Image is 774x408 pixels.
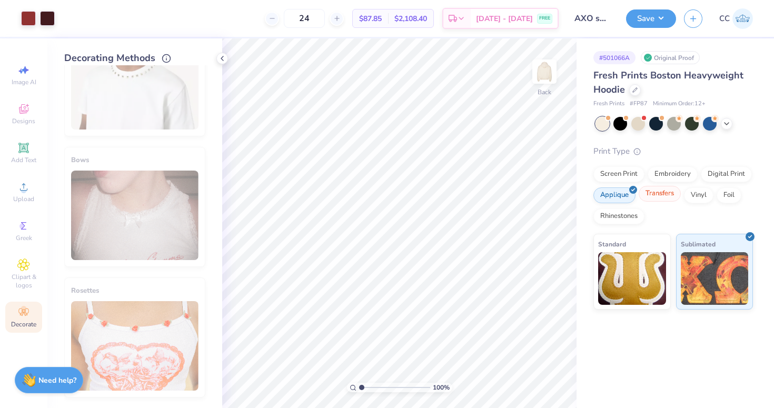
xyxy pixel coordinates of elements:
[11,320,36,329] span: Decorate
[719,13,730,25] span: CC
[5,273,42,290] span: Clipart & logos
[719,8,753,29] a: CC
[359,13,382,24] span: $87.85
[717,187,741,203] div: Foil
[598,252,666,305] img: Standard
[732,8,753,29] img: Cori Cochran
[681,252,749,305] img: Sublimated
[701,166,752,182] div: Digital Print
[12,117,35,125] span: Designs
[16,234,32,242] span: Greek
[598,238,626,250] span: Standard
[12,78,36,86] span: Image AI
[639,186,681,202] div: Transfers
[681,238,716,250] span: Sublimated
[64,51,205,65] div: Decorating Methods
[653,99,706,108] span: Minimum Order: 12 +
[476,13,533,24] span: [DATE] - [DATE]
[593,187,636,203] div: Applique
[38,375,76,385] strong: Need help?
[593,208,644,224] div: Rhinestones
[13,195,34,203] span: Upload
[567,8,618,29] input: Untitled Design
[394,13,427,24] span: $2,108.40
[593,166,644,182] div: Screen Print
[433,383,450,392] span: 100 %
[684,187,713,203] div: Vinyl
[626,9,676,28] button: Save
[11,156,36,164] span: Add Text
[630,99,648,108] span: # FP87
[593,99,624,108] span: Fresh Prints
[593,69,743,96] span: Fresh Prints Boston Heavyweight Hoodie
[593,51,636,64] div: # 501066A
[534,61,555,82] img: Back
[538,87,551,97] div: Back
[593,145,753,157] div: Print Type
[641,51,700,64] div: Original Proof
[284,9,325,28] input: – –
[539,15,550,22] span: FREE
[648,166,698,182] div: Embroidery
